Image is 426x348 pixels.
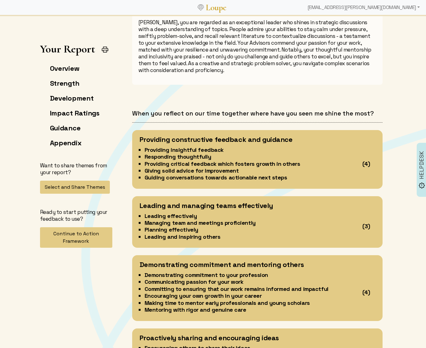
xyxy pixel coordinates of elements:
[40,162,112,176] p: Want to share themes from your report?
[140,261,304,268] div: Demonstrating commitment and mentoring others
[40,43,112,248] app-left-page-nav: Your Report
[140,334,279,341] div: Proactively sharing and encouraging ideas
[362,289,370,296] div: (4)
[50,138,82,147] a: Appendix
[40,209,112,222] p: Ready to start putting your feedback to use?
[132,110,383,117] h4: When you reflect on our time together where have you seen me shine the most?
[50,79,79,88] a: Strength
[305,1,422,14] div: [EMAIL_ADDRESS][PERSON_NAME][DOMAIN_NAME]
[145,300,347,306] li: Making time to mentor early professionals and young scholars
[140,136,293,143] div: Providing constructive feedback and guidance
[145,278,347,285] li: Communicating passion for your work
[145,167,347,174] li: Giving solid advice for improvement
[140,202,273,209] div: Leading and managing teams effectively
[145,174,347,181] li: Guiding conversations towards actionable next steps
[362,223,370,230] div: (3)
[145,286,347,292] li: Committing to ensuring that our work remains informed and impactful
[198,4,204,11] img: Loupe Logo
[145,306,347,313] li: Mentoring with rigor and genuine care
[204,2,229,13] a: Loupe
[101,46,109,53] img: Print Icon
[99,43,111,56] button: Print Report
[145,219,347,226] li: Managing team and meetings proficiently
[40,227,112,248] button: Continue to Action Framework
[145,160,347,167] li: Providing critical feedback which fosters growth in others
[145,292,347,299] li: Encouraging your own growth in your career
[145,153,347,160] li: Responding thoughtfully
[362,160,370,167] div: (4)
[40,43,95,55] h1: Your Report
[145,226,347,233] li: Planning effectively
[419,182,425,188] img: brightness_alert_FILL0_wght500_GRAD0_ops.svg
[145,233,347,240] li: Leading and inspiring others
[40,181,110,194] button: Select and Share Themes
[138,19,376,74] p: [PERSON_NAME], you are regarded as an exceptional leader who shines in strategic discussions with...
[50,64,79,73] a: Overview
[145,272,347,278] li: Demonstrating commitment to your profession
[50,109,100,117] a: Impact Ratings
[50,94,94,102] a: Development
[145,147,347,153] li: Providing insightful feedback
[145,213,347,219] li: Leading effectively
[50,124,81,132] a: Guidance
